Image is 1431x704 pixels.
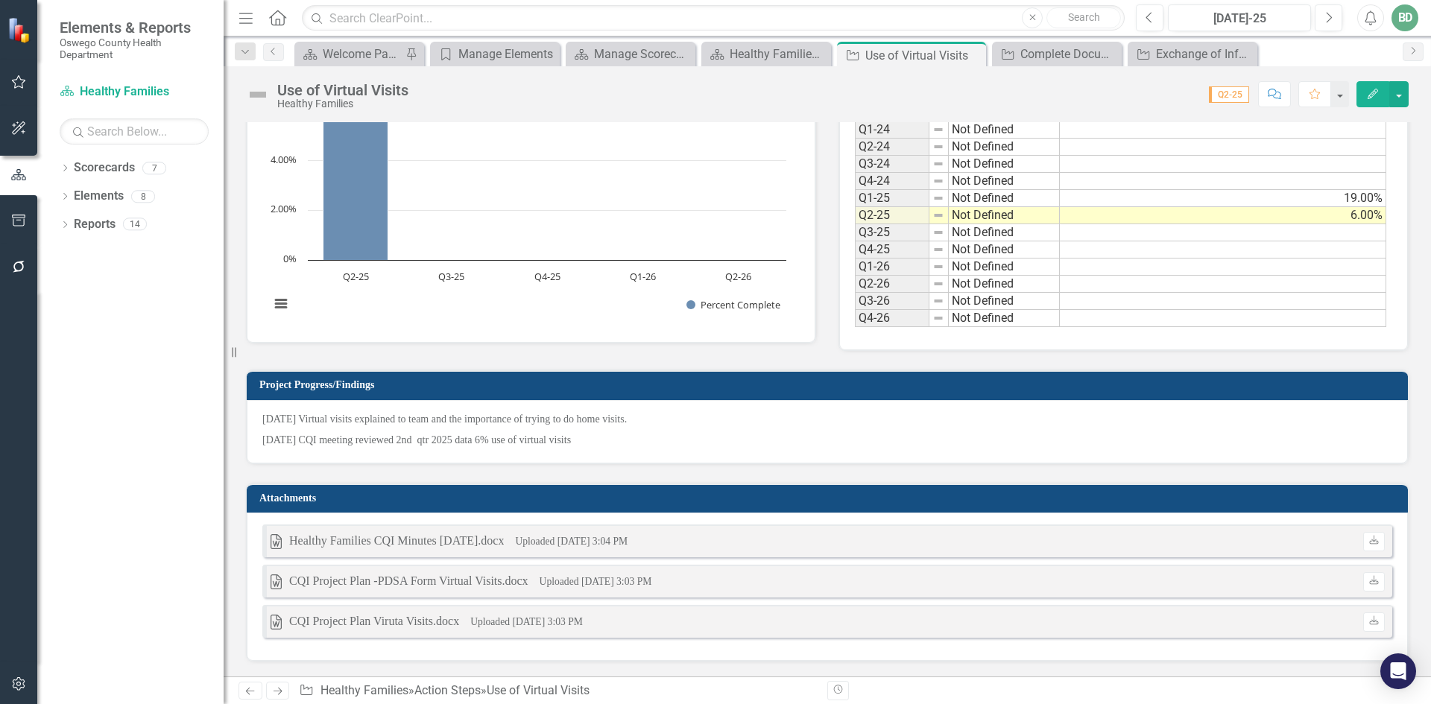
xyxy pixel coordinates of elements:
img: 8DAGhfEEPCf229AAAAAElFTkSuQmCC [932,295,944,307]
div: Manage Scorecards [594,45,692,63]
img: 8DAGhfEEPCf229AAAAAElFTkSuQmCC [932,158,944,170]
p: [DATE] Virtual visits explained to team and the importance of trying to do home visits. [262,412,1392,430]
button: Show Percent Complete [686,298,780,311]
div: Exchange of Information Form [1156,45,1254,63]
small: Uploaded [DATE] 3:04 PM [515,536,628,547]
div: Manage Elements [458,45,556,63]
td: Q1-24 [855,121,929,139]
a: Manage Scorecards [569,45,692,63]
span: Q2-25 [1209,86,1249,103]
a: Healthy Families [320,683,408,697]
div: Use of Virtual Visits [487,683,590,697]
td: Not Defined [949,156,1060,173]
a: Healthy Families Home Page [705,45,827,63]
div: Healthy Families Home Page [730,45,827,63]
text: Q2-26 [725,270,751,283]
button: Search [1046,7,1121,28]
img: 8DAGhfEEPCf229AAAAAElFTkSuQmCC [932,226,944,238]
text: Q3-25 [438,270,464,283]
td: 6.00% [1060,207,1386,224]
td: Q3-25 [855,224,929,241]
div: Healthy Families [277,98,408,110]
div: CQI Project Plan -PDSA Form Virtual Visits.docx [289,573,528,590]
p: [DATE] CQI meeting reviewed 2nd qtr 2025 data 6% use of virtual visits [262,430,1392,448]
input: Search ClearPoint... [302,5,1125,31]
img: 8DAGhfEEPCf229AAAAAElFTkSuQmCC [932,244,944,256]
a: Scorecards [74,159,135,177]
td: Not Defined [949,259,1060,276]
div: 7 [142,162,166,174]
img: 8DAGhfEEPCf229AAAAAElFTkSuQmCC [932,261,944,273]
img: 8DAGhfEEPCf229AAAAAElFTkSuQmCC [932,209,944,221]
div: [DATE]-25 [1173,10,1306,28]
div: 14 [123,218,147,231]
text: Q4-25 [534,270,560,283]
text: 2.00% [271,202,297,215]
a: Elements [74,188,124,205]
td: Not Defined [949,121,1060,139]
div: CQI Project Plan Viruta Visits.docx [289,613,459,630]
td: Not Defined [949,139,1060,156]
a: Welcome Page [298,45,402,63]
td: Not Defined [949,310,1060,327]
div: Chart. Highcharts interactive chart. [262,104,800,327]
td: Not Defined [949,293,1060,310]
path: Q2-25, 6. Percent Complete. [323,112,388,261]
td: Not Defined [949,276,1060,293]
text: Q2-25 [343,270,369,283]
td: Not Defined [949,241,1060,259]
h3: Attachments [259,492,1400,504]
a: Complete Documentation by the end of the Week [996,45,1118,63]
h3: Project Progress/Findings [259,379,1400,390]
img: 8DAGhfEEPCf229AAAAAElFTkSuQmCC [932,124,944,136]
a: Manage Elements [434,45,556,63]
img: Not Defined [246,83,270,107]
a: Healthy Families [60,83,209,101]
a: Action Steps [414,683,481,697]
div: Use of Virtual Visits [865,46,982,65]
a: Reports [74,216,116,233]
text: Q1-26 [630,270,656,283]
button: View chart menu, Chart [271,294,291,314]
button: BD [1391,4,1418,31]
td: Q3-26 [855,293,929,310]
td: Not Defined [949,207,1060,224]
td: Q4-25 [855,241,929,259]
td: Q2-25 [855,207,929,224]
td: Not Defined [949,224,1060,241]
img: 8DAGhfEEPCf229AAAAAElFTkSuQmCC [932,175,944,187]
td: Q1-26 [855,259,929,276]
small: Uploaded [DATE] 3:03 PM [470,616,583,627]
div: Open Intercom Messenger [1380,653,1416,689]
td: Q2-26 [855,276,929,293]
td: 19.00% [1060,190,1386,207]
td: Not Defined [949,173,1060,190]
button: [DATE]-25 [1168,4,1311,31]
img: 8DAGhfEEPCf229AAAAAElFTkSuQmCC [932,192,944,204]
div: Healthy Families CQI Minutes [DATE].docx [289,533,504,550]
text: 4.00% [271,153,297,166]
img: 8DAGhfEEPCf229AAAAAElFTkSuQmCC [932,312,944,324]
img: 8DAGhfEEPCf229AAAAAElFTkSuQmCC [932,141,944,153]
small: Uploaded [DATE] 3:03 PM [540,576,652,587]
input: Search Below... [60,118,209,145]
div: Welcome Page [323,45,402,63]
td: Q1-25 [855,190,929,207]
div: » » [299,682,816,700]
small: Oswego County Health Department [60,37,209,61]
span: Search [1068,11,1100,23]
td: Q4-26 [855,310,929,327]
div: Use of Virtual Visits [277,82,408,98]
td: Not Defined [949,190,1060,207]
div: Complete Documentation by the end of the Week [1020,45,1118,63]
td: Q3-24 [855,156,929,173]
td: Q4-24 [855,173,929,190]
span: Elements & Reports [60,19,209,37]
td: Q2-24 [855,139,929,156]
svg: Interactive chart [262,104,794,327]
text: 0% [283,252,297,265]
a: Exchange of Information Form [1131,45,1254,63]
img: 8DAGhfEEPCf229AAAAAElFTkSuQmCC [932,278,944,290]
img: ClearPoint Strategy [7,16,34,42]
